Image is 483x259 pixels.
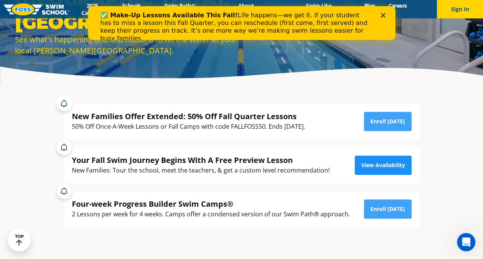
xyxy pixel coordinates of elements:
[355,156,412,175] a: View Availability
[88,6,395,40] iframe: Intercom live chat banner
[15,34,238,56] div: See what's happening and find reasons to hit the water at your local [PERSON_NAME][GEOGRAPHIC_DATA].
[382,2,413,9] a: Careers
[72,165,330,176] div: New Families: Tour the school, meet the teachers, & get a custom level recommendation!
[72,121,305,132] div: 50% Off Once-A-Week Lessons or Fall Camps with code FALLFOSS50. Ends [DATE].
[15,234,24,246] div: TOP
[115,2,148,9] a: Schools
[12,5,283,36] div: Life happens—we get it. If your student has to miss a lesson this Fall Quarter, you can reschedul...
[212,2,280,17] a: About [PERSON_NAME]
[457,233,475,251] iframe: Intercom live chat
[364,112,412,131] a: Enroll [DATE]
[72,199,350,209] div: Four-week Progress Builder Swim Camps®
[293,7,300,12] div: Close
[280,2,357,17] a: Swim Like [PERSON_NAME]
[364,199,412,219] a: Enroll [DATE]
[148,2,212,17] a: Swim Path® Program
[357,2,382,9] a: Blog
[4,3,70,15] img: FOSS Swim School Logo
[70,2,115,17] a: 2025 Calendar
[72,209,350,219] div: 2 Lessons per week for 4 weeks. Camps offer a condensed version of our Swim Path® approach.
[12,5,150,13] b: ✅ Make-Up Lessons Available This Fall!
[72,155,330,165] div: Your Fall Swim Journey Begins With A Free Preview Lesson
[72,111,305,121] div: New Families Offer Extended: 50% Off Fall Quarter Lessons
